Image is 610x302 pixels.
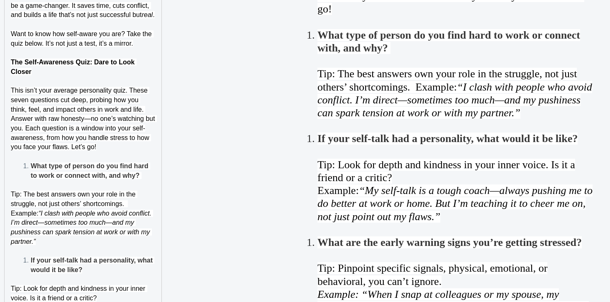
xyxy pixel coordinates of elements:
[11,210,153,245] em: “I clash with people who avoid conflict. I’m direct—sometimes too much—and my pushiness can spark...
[317,81,592,119] em: “I clash with people who avoid conflict. I’m direct—sometimes too much—and my pushiness can spark...
[31,162,150,179] strong: What type of person do you find hard to work or connect with, and why?
[317,159,575,184] span: Tip: Look for depth and kindness in your inner voice. Is it a friend or a critic?
[317,29,580,54] strong: What type of person do you find hard to work or connect with, and why?
[317,184,593,222] em: “My self-talk is a tough coach—always pushing me to do better at work or home. But I’m teaching i...
[11,191,137,216] span: Tip: The best answers own your role in the struggle, not just others’ shortcomings. Example:
[11,285,147,302] span: Tip: Look for depth and kindness in your inner voice. Is it a friend or a critic?
[317,133,578,145] strong: If your self-talk had a personality, what would it be like?
[31,257,154,273] strong: If your self-talk had a personality, what would it be like?
[317,68,577,93] span: Tip: The best answers own your role in the struggle, not just others’ shortcomings. Example:
[11,87,157,150] span: This isn’t your average personality quiz. These seven questions cut deep, probing how you think, ...
[317,236,582,248] strong: What are the early warning signs you’re getting stressed?
[11,59,137,75] strong: The Self-Awareness Quiz: Dare to Look Closer
[153,11,154,18] span: .
[317,262,547,287] span: Tip: Pinpoint specific signals, physical, emotional, or behavioral, you can’t ignore.
[317,184,359,196] span: Example:
[11,30,154,47] span: Want to know how self-aware you are? Take the quiz below. It’s not just a test, it’s a mirror.
[142,11,153,18] em: real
